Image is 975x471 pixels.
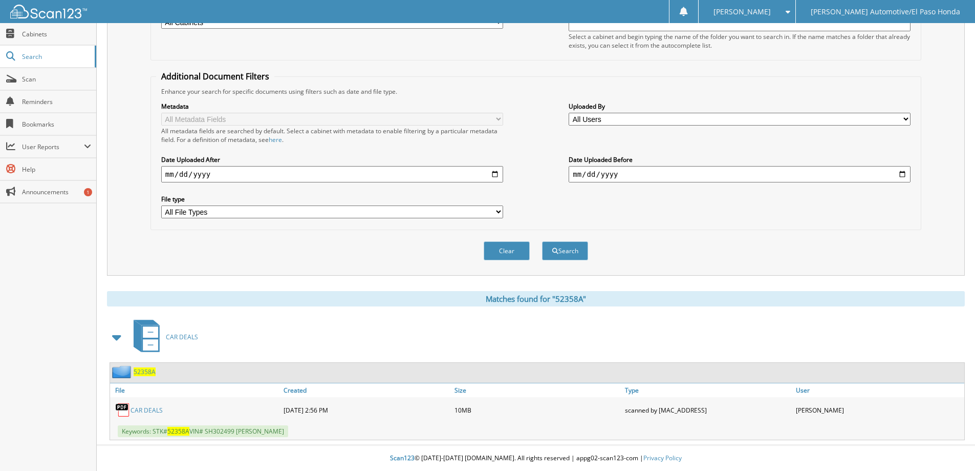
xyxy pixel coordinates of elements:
[118,425,288,437] span: Keywords: STK# VIN# SH302499 [PERSON_NAME]
[569,102,911,111] label: Uploaded By
[10,5,87,18] img: scan123-logo-white.svg
[166,333,198,341] span: CAR DEALS
[22,165,91,174] span: Help
[622,400,793,420] div: scanned by [MAC_ADDRESS]
[269,135,282,144] a: here
[484,241,530,260] button: Clear
[452,383,623,397] a: Size
[542,241,588,260] button: Search
[643,454,682,462] a: Privacy Policy
[569,166,911,182] input: end
[84,188,92,196] div: 1
[281,400,452,420] div: [DATE] 2:56 PM
[167,427,189,436] span: 52358A
[161,166,503,182] input: start
[22,120,91,129] span: Bookmarks
[622,383,793,397] a: Type
[452,400,623,420] div: 10MB
[161,155,503,164] label: Date Uploaded After
[22,142,84,151] span: User Reports
[22,97,91,106] span: Reminders
[22,52,90,61] span: Search
[713,9,771,15] span: [PERSON_NAME]
[569,32,911,50] div: Select a cabinet and begin typing the name of the folder you want to search in. If the name match...
[811,9,960,15] span: [PERSON_NAME] Automotive/El Paso Honda
[793,383,964,397] a: User
[110,383,281,397] a: File
[924,422,975,471] iframe: Chat Widget
[281,383,452,397] a: Created
[97,446,975,471] div: © [DATE]-[DATE] [DOMAIN_NAME]. All rights reserved | appg02-scan123-com |
[112,365,134,378] img: folder2.png
[161,102,503,111] label: Metadata
[131,406,163,415] a: CAR DEALS
[22,188,91,196] span: Announcements
[22,30,91,38] span: Cabinets
[569,155,911,164] label: Date Uploaded Before
[156,87,916,96] div: Enhance your search for specific documents using filters such as date and file type.
[161,195,503,203] label: File type
[115,402,131,418] img: PDF.png
[107,291,965,306] div: Matches found for "52358A"
[161,127,503,144] div: All metadata fields are searched by default. Select a cabinet with metadata to enable filtering b...
[22,75,91,84] span: Scan
[390,454,415,462] span: Scan123
[134,367,156,376] a: 52358A
[156,71,274,82] legend: Additional Document Filters
[127,317,198,357] a: CAR DEALS
[793,400,964,420] div: [PERSON_NAME]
